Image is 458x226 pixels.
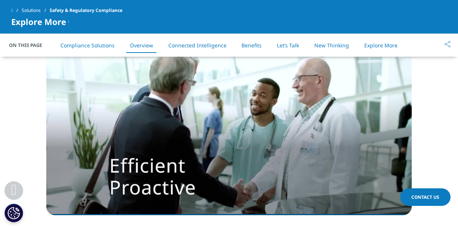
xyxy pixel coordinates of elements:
[364,42,398,49] a: Explore More
[60,42,115,49] a: Compliance Solutions
[9,41,50,49] span: On This Page
[400,188,451,206] a: Contact Us
[22,4,50,17] a: Solutions
[314,42,349,49] a: New Thinking
[11,17,66,26] span: Explore More
[46,9,412,215] video-js: Video Player
[277,42,299,49] a: Let’s Talk
[411,194,439,200] span: Contact Us
[50,4,122,17] span: Safety & Regulatory Compliance
[4,204,23,222] button: Cookies Settings
[130,42,153,49] a: Overview
[242,42,262,49] a: Benefits
[168,42,227,49] a: Connected Intelligence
